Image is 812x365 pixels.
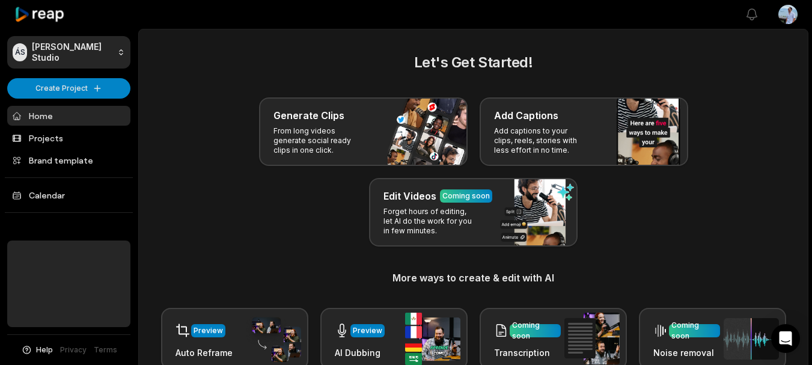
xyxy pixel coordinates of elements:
div: Preview [353,325,382,336]
div: Open Intercom Messenger [771,324,800,353]
div: Coming soon [442,191,490,201]
a: Privacy [60,345,87,355]
p: Add captions to your clips, reels, stories with less effort in no time. [494,126,587,155]
button: Help [21,345,53,355]
h3: Auto Reframe [176,346,233,359]
a: Projects [7,128,130,148]
p: [PERSON_NAME] Studio [32,41,112,63]
h3: More ways to create & edit with AI [153,271,793,285]
h3: Transcription [494,346,561,359]
span: Help [36,345,53,355]
button: Create Project [7,78,130,99]
a: Brand template [7,150,130,170]
a: Home [7,106,130,126]
a: Terms [94,345,117,355]
h3: AI Dubbing [335,346,385,359]
div: Coming soon [512,320,558,342]
a: Calendar [7,185,130,205]
img: transcription.png [564,313,620,364]
h2: Let's Get Started! [153,52,793,73]
img: ai_dubbing.png [405,313,460,365]
img: auto_reframe.png [246,316,301,363]
h3: Edit Videos [383,189,436,203]
h3: Noise removal [653,346,720,359]
p: From long videos generate social ready clips in one click. [273,126,367,155]
div: ÁS [13,43,27,61]
h3: Generate Clips [273,108,344,123]
div: Coming soon [671,320,718,342]
img: noise_removal.png [724,318,779,360]
div: Preview [194,325,223,336]
p: Forget hours of editing, let AI do the work for you in few minutes. [383,207,477,236]
h3: Add Captions [494,108,558,123]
